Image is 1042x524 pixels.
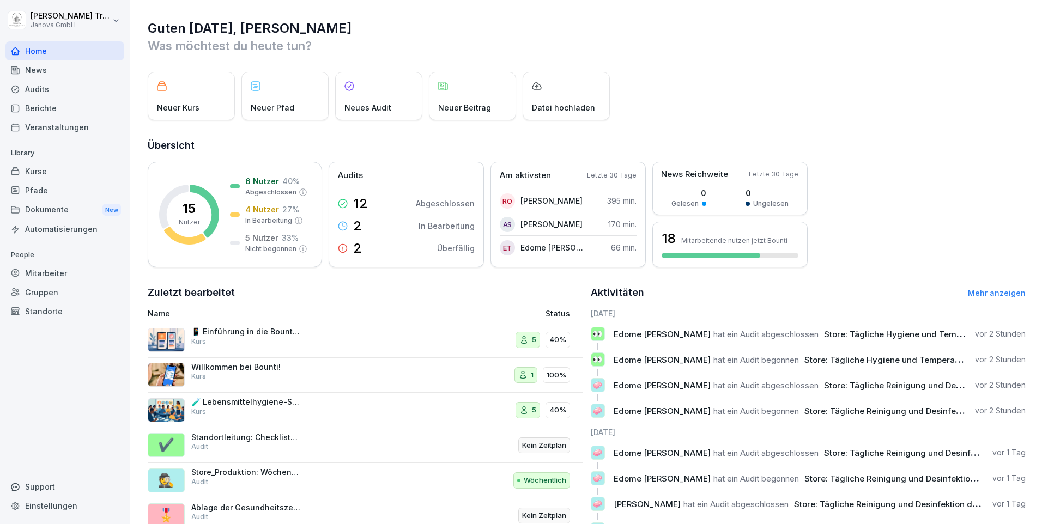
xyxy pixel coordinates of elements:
[148,463,583,498] a: 🕵️Store_Produktion: Wöchentliche Kontrolle auf SchädlingeAuditWöchentlich
[148,328,185,352] img: mi2x1uq9fytfd6tyw03v56b3.png
[191,397,300,407] p: 🧪 Lebensmittelhygiene-Schulung nach LMHV
[416,198,475,209] p: Abgeschlossen
[547,370,566,381] p: 100%
[607,195,637,206] p: 395 min.
[148,285,583,300] h2: Zuletzt bearbeitet
[191,371,206,381] p: Kurs
[532,102,595,113] p: Datei hochladen
[148,20,1026,37] h1: Guten [DATE], [PERSON_NAME]
[713,406,799,416] span: hat ein Audit begonnen
[614,473,711,484] span: Edome [PERSON_NAME]
[592,471,603,486] p: 🧼
[245,232,278,243] p: 5 Nutzer
[614,448,711,458] span: Edome [PERSON_NAME]
[5,283,124,302] div: Gruppen
[245,187,296,197] p: Abgeschlossen
[522,510,566,521] p: Kein Zeitplan
[824,448,1036,458] span: Store: Tägliche Reinigung und Desinfektion der Filiale
[713,329,819,339] span: hat ein Audit abgeschlossen
[148,428,583,464] a: ✔️Standortleitung: Checkliste 3.5.2 StoreAuditKein Zeitplan
[500,169,551,182] p: Am aktivsten
[437,242,475,254] p: Überfällig
[611,242,637,253] p: 66 min.
[608,218,637,230] p: 170 min.
[532,334,536,345] p: 5
[5,264,124,283] div: Mitarbeiter
[591,426,1026,438] h6: [DATE]
[592,377,603,393] p: 🧼
[746,187,789,199] p: 0
[282,175,300,187] p: 40 %
[5,99,124,118] a: Berichte
[968,288,1026,297] a: Mehr anzeigen
[338,169,363,182] p: Audits
[5,496,124,515] a: Einstellungen
[282,232,299,243] p: 33 %
[148,308,420,319] p: Name
[713,473,799,484] span: hat ein Audit begonnen
[520,242,583,253] p: Edome [PERSON_NAME]
[148,393,583,428] a: 🧪 Lebensmittelhygiene-Schulung nach LMHVKurs540%
[353,242,362,255] p: 2
[992,447,1026,458] p: vor 1 Tag
[148,322,583,358] a: 📱 Einführung in die Bounti AppKurs540%
[148,398,185,422] img: h7jpezukfv8pwd1f3ia36uzh.png
[592,352,603,367] p: 👀
[546,308,570,319] p: Status
[824,380,1036,391] span: Store: Tägliche Reinigung und Desinfektion der Filiale
[614,380,711,391] span: Edome [PERSON_NAME]
[179,217,200,227] p: Nutzer
[531,370,534,381] p: 1
[5,302,124,321] div: Standorte
[500,240,515,255] div: ET
[245,175,279,187] p: 6 Nutzer
[191,327,300,337] p: 📱 Einführung in die Bounti App
[157,102,199,113] p: Neuer Kurs
[661,168,728,181] p: News Reichweite
[5,200,124,220] a: DokumenteNew
[191,362,300,372] p: Willkommen bei Bounti!
[353,197,368,210] p: 12
[591,308,1026,319] h6: [DATE]
[749,169,798,179] p: Letzte 30 Tage
[681,236,787,245] p: Mitarbeitende nutzen jetzt Bounti
[191,503,300,513] p: Ablage der Gesundheitszeugnisse der MA
[31,21,110,29] p: Janova GmbH
[662,229,676,248] h3: 18
[148,138,1026,153] h2: Übersicht
[353,220,362,233] p: 2
[5,477,124,496] div: Support
[713,380,819,391] span: hat ein Audit abgeschlossen
[158,471,174,490] p: 🕵️
[549,334,566,345] p: 40%
[148,37,1026,54] p: Was möchtest du heute tun?
[713,355,799,365] span: hat ein Audit begonnen
[102,204,121,216] div: New
[5,162,124,181] a: Kurse
[5,80,124,99] a: Audits
[614,355,711,365] span: Edome [PERSON_NAME]
[148,358,583,393] a: Willkommen bei Bounti!Kurs1100%
[5,181,124,200] a: Pfade
[520,195,583,206] p: [PERSON_NAME]
[975,405,1026,416] p: vor 2 Stunden
[5,41,124,60] div: Home
[753,199,789,209] p: Ungelesen
[344,102,391,113] p: Neues Audit
[191,337,206,346] p: Kurs
[158,435,174,455] p: ✔️
[5,200,124,220] div: Dokumente
[975,328,1026,339] p: vor 2 Stunden
[520,218,583,230] p: [PERSON_NAME]
[549,405,566,416] p: 40%
[191,407,206,417] p: Kurs
[245,204,279,215] p: 4 Nutzer
[683,499,789,509] span: hat ein Audit abgeschlossen
[438,102,491,113] p: Neuer Beitrag
[282,204,299,215] p: 27 %
[245,216,292,226] p: In Bearbeitung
